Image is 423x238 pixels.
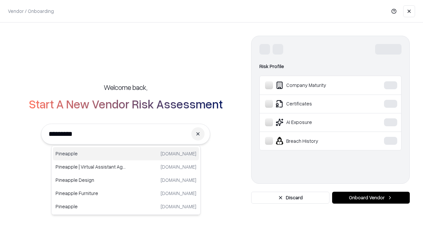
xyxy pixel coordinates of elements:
[265,81,364,89] div: Company Maturity
[259,62,402,70] div: Risk Profile
[161,203,196,210] p: [DOMAIN_NAME]
[56,163,126,170] p: Pineapple | Virtual Assistant Agency
[56,190,126,197] p: Pineapple Furniture
[56,150,126,157] p: Pineapple
[265,118,364,126] div: AI Exposure
[29,97,223,110] h2: Start A New Vendor Risk Assessment
[104,83,147,92] h5: Welcome back,
[56,203,126,210] p: Pineapple
[56,177,126,183] p: Pineapple Design
[161,190,196,197] p: [DOMAIN_NAME]
[332,192,410,204] button: Onboard Vendor
[8,8,54,15] p: Vendor / Onboarding
[251,192,329,204] button: Discard
[265,137,364,145] div: Breach History
[161,163,196,170] p: [DOMAIN_NAME]
[265,100,364,108] div: Certificates
[51,145,201,215] div: Suggestions
[161,150,196,157] p: [DOMAIN_NAME]
[161,177,196,183] p: [DOMAIN_NAME]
